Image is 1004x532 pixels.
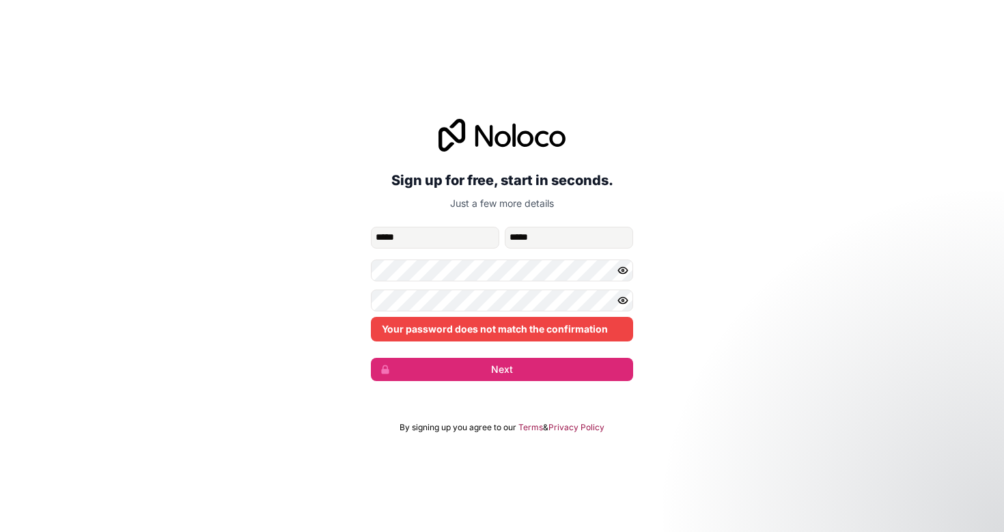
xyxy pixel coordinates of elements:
input: family-name [505,227,633,249]
button: Next [371,358,633,381]
a: Privacy Policy [548,422,604,433]
iframe: Intercom notifications message [731,430,1004,525]
span: & [543,422,548,433]
div: Your password does not match the confirmation [371,317,633,341]
input: Confirm password [371,290,633,311]
h2: Sign up for free, start in seconds. [371,168,633,193]
span: By signing up you agree to our [400,422,516,433]
input: Password [371,260,633,281]
p: Just a few more details [371,197,633,210]
a: Terms [518,422,543,433]
input: given-name [371,227,499,249]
